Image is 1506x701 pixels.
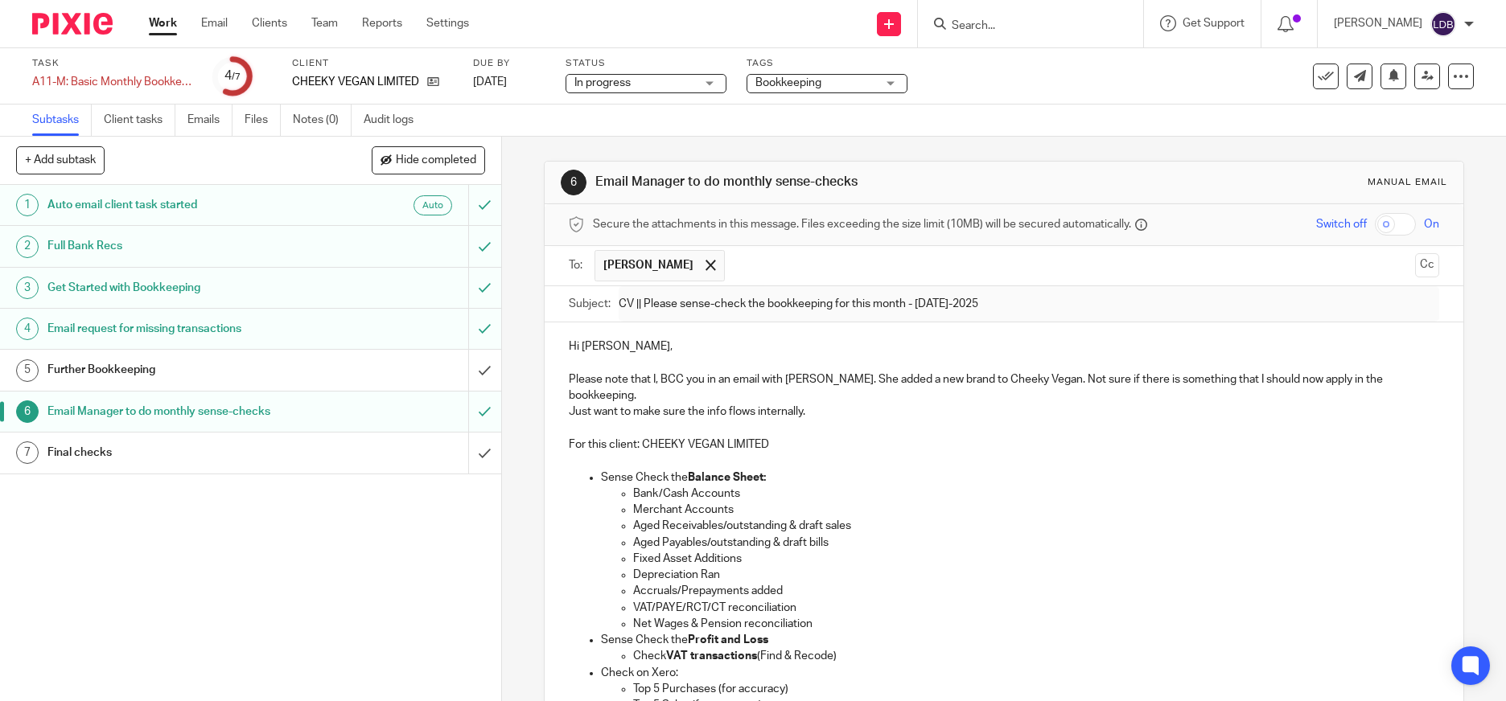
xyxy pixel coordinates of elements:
a: Reports [362,15,402,31]
p: Sense Check the [601,632,1439,648]
p: Hi [PERSON_NAME], [569,338,1439,355]
span: Bookkeeping [755,77,821,88]
small: /7 [232,72,241,81]
h1: Email Manager to do monthly sense-checks [47,400,318,424]
img: svg%3E [1430,11,1456,37]
h1: Get Started with Bookkeeping [47,276,318,300]
div: 3 [16,277,39,299]
h1: Full Bank Recs [47,234,318,258]
img: Pixie [32,13,113,35]
a: Clients [252,15,287,31]
h1: Further Bookkeeping [47,358,318,382]
span: [PERSON_NAME] [603,257,693,273]
span: In progress [574,77,631,88]
p: Aged Receivables/outstanding & draft sales [633,518,1439,534]
a: Email [201,15,228,31]
p: [PERSON_NAME] [1334,15,1422,31]
label: Task [32,57,193,70]
p: Net Wages & Pension reconciliation [633,616,1439,632]
a: Notes (0) [293,105,352,136]
span: On [1424,216,1439,232]
div: 1 [16,194,39,216]
span: Switch off [1316,216,1367,232]
a: Client tasks [104,105,175,136]
p: Check on Xero: [601,665,1439,681]
p: Top 5 Purchases (for accuracy) [633,681,1439,697]
a: Files [245,105,281,136]
strong: Profit and Loss [688,634,768,646]
span: Hide completed [396,154,476,167]
h1: Email Manager to do monthly sense-checks [595,174,1039,191]
p: CHEEKY VEGAN LIMITED [292,74,419,90]
div: 4 [224,67,241,85]
p: Just want to make sure the info flows internally. [569,404,1439,420]
p: Bank/Cash Accounts [633,486,1439,502]
label: Due by [473,57,545,70]
strong: Balance Sheet: [688,472,766,483]
div: Auto [414,195,452,215]
span: [DATE] [473,76,507,88]
button: Hide completed [372,146,485,174]
h1: Email request for missing transactions [47,317,318,341]
a: Subtasks [32,105,92,136]
span: Get Support [1183,18,1245,29]
p: Aged Payables/outstanding & draft bills [633,535,1439,551]
label: Tags [747,57,907,70]
div: 4 [16,318,39,340]
p: VAT/PAYE/RCT/CT reconciliation [633,600,1439,616]
div: Manual email [1368,176,1447,189]
div: A11-M: Basic Monthly Bookkeeping [32,74,193,90]
a: Work [149,15,177,31]
p: Accruals/Prepayments added [633,583,1439,599]
strong: VAT transactions [666,650,757,662]
p: Fixed Asset Additions [633,551,1439,567]
div: 5 [16,359,39,382]
button: Cc [1415,253,1439,277]
div: 6 [16,400,39,423]
h1: Auto email client task started [47,193,318,217]
div: 7 [16,441,39,464]
p: Check (Find & Recode) [633,648,1439,664]
a: Emails [187,105,232,136]
p: Merchant Accounts [633,502,1439,518]
label: Client [292,57,453,70]
div: 2 [16,236,39,258]
p: For this client: CHEEKY VEGAN LIMITED [569,437,1439,453]
p: Sense Check the [601,469,1439,486]
label: To: [569,257,586,273]
h1: Final checks [47,441,318,465]
label: Subject: [569,296,611,312]
a: Audit logs [364,105,426,136]
label: Status [566,57,726,70]
div: 6 [561,170,586,195]
a: Team [311,15,338,31]
input: Search [950,19,1095,34]
p: Please note that I, BCC you in an email with [PERSON_NAME]. She added a new brand to Cheeky Vegan... [569,371,1439,404]
span: Secure the attachments in this message. Files exceeding the size limit (10MB) will be secured aut... [593,216,1131,232]
button: + Add subtask [16,146,105,174]
a: Settings [426,15,469,31]
p: Depreciation Ran [633,567,1439,583]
